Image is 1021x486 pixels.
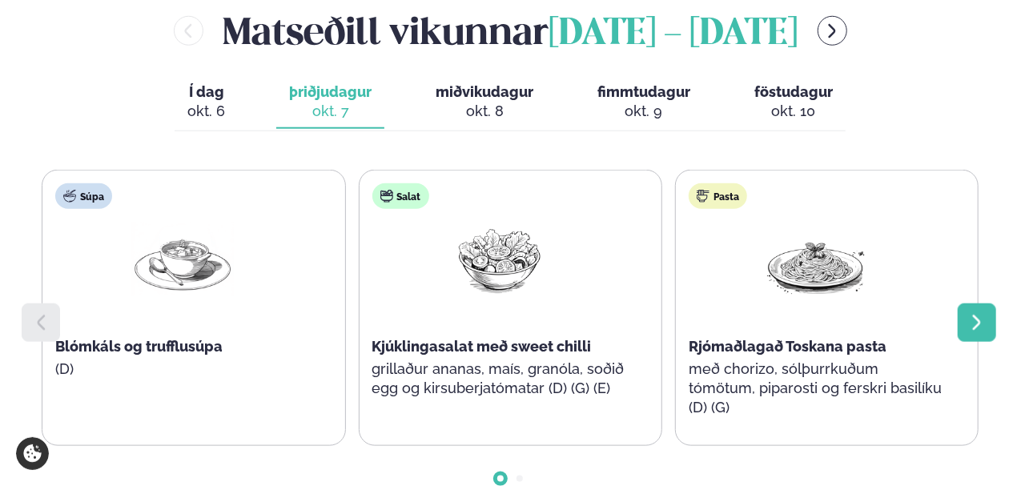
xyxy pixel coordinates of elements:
button: föstudagur okt. 10 [742,76,846,129]
span: Í dag [187,82,225,102]
p: (D) [55,359,310,379]
span: Rjómaðlagað Toskana pasta [689,338,886,355]
img: Soup.png [131,222,234,296]
h2: Matseðill vikunnar [223,5,798,57]
div: Pasta [689,183,747,209]
img: pasta.svg [697,190,709,203]
span: miðvikudagur [436,83,533,100]
a: Cookie settings [16,437,49,470]
span: Go to slide 1 [497,476,504,482]
button: fimmtudagur okt. 9 [585,76,703,129]
div: Salat [372,183,429,209]
span: Kjúklingasalat með sweet chilli [372,338,592,355]
div: okt. 9 [597,102,690,121]
span: Go to slide 2 [517,476,523,482]
span: fimmtudagur [597,83,690,100]
span: föstudagur [754,83,833,100]
p: með chorizo, sólþurrkuðum tómötum, piparosti og ferskri basilíku (D) (G) [689,359,943,417]
img: salad.svg [380,190,393,203]
div: Súpa [55,183,112,209]
span: þriðjudagur [289,83,372,100]
div: okt. 8 [436,102,533,121]
span: [DATE] - [DATE] [549,17,798,52]
img: soup.svg [63,190,76,203]
button: þriðjudagur okt. 7 [276,76,384,129]
button: miðvikudagur okt. 8 [423,76,546,129]
img: Spagetti.png [765,222,867,296]
button: Í dag okt. 6 [175,76,238,129]
span: Blómkáls og trufflusúpa [55,338,223,355]
button: menu-btn-right [818,16,847,46]
div: okt. 10 [754,102,833,121]
div: okt. 6 [187,102,225,121]
div: okt. 7 [289,102,372,121]
p: grillaður ananas, maís, granóla, soðið egg og kirsuberjatómatar (D) (G) (E) [372,359,627,398]
img: Salad.png [448,222,551,296]
button: menu-btn-left [174,16,203,46]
